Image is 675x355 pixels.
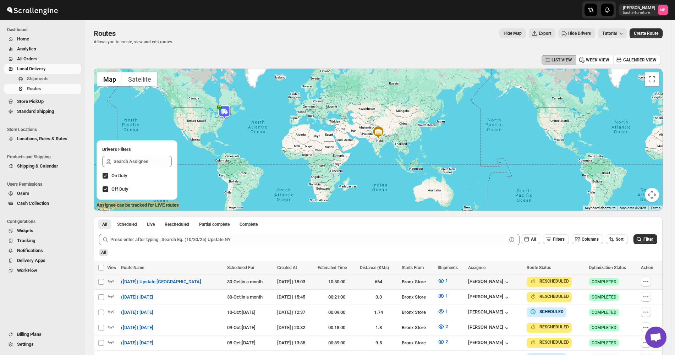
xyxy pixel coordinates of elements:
button: Hide Drivers [558,28,595,38]
span: Export [539,31,551,36]
span: Assignee [468,265,485,270]
img: Google [95,201,119,211]
button: RESCHEDULED [529,323,569,331]
span: View [107,265,116,270]
p: [PERSON_NAME] [623,5,655,11]
span: Estimated Time [318,265,347,270]
span: Starts From [402,265,424,270]
button: Users [4,189,81,198]
div: Open chat [645,327,666,348]
span: 30-Oct | in a month [227,294,263,300]
div: [DATE] | 13:35 [277,339,313,346]
span: COMPLETED [592,340,616,346]
span: Off Duty [111,186,128,192]
button: WorkFlow [4,266,81,275]
button: WEEK VIEW [576,55,614,65]
label: Assignee can be tracked for LIVE routes [97,202,179,209]
span: Map data ©2025 [620,206,646,210]
span: Shipping & Calendar [17,163,58,169]
span: All Orders [17,56,38,61]
span: Distance (KMs) [360,265,389,270]
div: Bronx Store [402,294,433,301]
p: Allows you to create, view and edit routes. [94,39,173,45]
button: CALENDER VIEW [613,55,661,65]
span: Live [147,222,155,227]
span: ([DATE]) [DATE] [121,309,153,316]
span: 10-Oct | [DATE] [227,310,256,315]
button: 1 [433,275,452,286]
div: 00:39:00 [318,339,355,346]
button: Widgets [4,226,81,236]
span: 09-Oct | [DATE] [227,325,256,330]
button: ([DATE]) [DATE] [117,337,158,349]
span: Nael Basha [658,5,668,15]
button: Shipping & Calendar [4,161,81,171]
span: Created At [277,265,297,270]
div: 1.8 [360,324,397,331]
button: Export [529,28,555,38]
span: Routes [94,29,116,38]
div: 00:21:00 [318,294,355,301]
span: Tracking [17,238,35,243]
span: Widgets [17,228,33,233]
button: ([DATE]) [DATE] [117,307,158,318]
span: WorkFlow [17,268,37,273]
b: RESCHEDULED [539,294,569,299]
button: RESCHEDULED [529,339,569,346]
span: Tutorial [602,31,617,36]
button: User menu [619,4,669,16]
button: 1 [433,290,452,302]
span: Routes [27,86,41,91]
span: Delivery Apps [17,258,45,263]
button: Routes [4,84,81,94]
button: Columns [572,234,603,244]
span: Columns [582,237,599,242]
span: COMPLETED [592,310,616,315]
span: Hide Drivers [568,31,591,36]
button: Tracking [4,236,81,246]
button: Filters [543,234,569,244]
button: Shipments [4,74,81,84]
button: [PERSON_NAME] [468,309,510,316]
span: Route Name [121,265,144,270]
div: Bronx Store [402,324,433,331]
span: Local Delivery [17,66,46,71]
button: Delivery Apps [4,256,81,266]
div: 9.5 [360,339,397,346]
button: Show satellite imagery [122,72,157,86]
button: Map camera controls [645,188,659,202]
button: RESCHEDULED [529,278,569,285]
span: Settings [17,342,34,347]
span: WEEK VIEW [586,57,609,63]
span: All [531,237,536,242]
b: RESCHEDULED [539,279,569,284]
button: Filter [633,234,657,244]
span: ([DATE]) Upstate [GEOGRAPHIC_DATA] [121,278,201,285]
div: [DATE] | 12:37 [277,309,313,316]
span: Partial complete [199,222,230,227]
span: Create Route [634,31,658,36]
span: Complete [240,222,258,227]
a: Open this area in Google Maps (opens a new window) [95,201,119,211]
span: COMPLETED [592,325,616,331]
div: [DATE] | 20:32 [277,324,313,331]
span: 08-Oct | [DATE] [227,340,256,345]
span: Standard Shipping [17,109,54,114]
span: LIST VIEW [551,57,572,63]
button: 1 [433,306,452,317]
span: ([DATE]) [DATE] [121,294,153,301]
button: Settings [4,339,81,349]
button: Sort [606,234,628,244]
span: Users Permissions [7,181,82,187]
div: 664 [360,278,397,285]
span: Shipments [438,265,458,270]
button: Create Route [630,28,663,38]
span: On Duty [111,173,127,178]
div: 3.3 [360,294,397,301]
input: Search Assignee [114,156,172,167]
span: Rescheduled [165,222,189,227]
div: 00:18:00 [318,324,355,331]
button: [PERSON_NAME] [468,279,510,286]
button: [PERSON_NAME] [468,294,510,301]
button: Home [4,34,81,44]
